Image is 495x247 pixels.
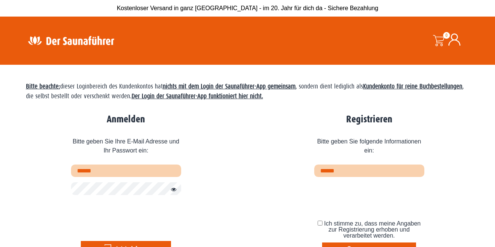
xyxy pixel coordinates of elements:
span: Bitte beachte: [26,83,60,90]
span: dieser Loginbereich des Kundenkontos hat , sondern dient lediglich als , die selbst bestellt oder... [26,83,464,100]
span: Bitte geben Sie Ihre E-Mail Adresse und Ihr Passwort ein: [71,131,181,165]
input: Ich stimme zu, dass meine Angaben zur Registrierung erhoben und verarbeitet werden. [318,221,322,226]
strong: nichts mit dem Login der Saunaführer-App gemeinsam [163,83,295,90]
span: Kostenloser Versand in ganz [GEOGRAPHIC_DATA] - im 20. Jahr für dich da - Sichere Bezahlung [117,5,378,11]
h2: Registrieren [314,114,424,125]
span: Bitte geben Sie folgende Informationen ein: [314,131,424,165]
span: Ich stimme zu, dass meine Angaben zur Registrierung erhoben und verarbeitet werden. [324,220,421,239]
span: 0 [443,32,450,39]
strong: Kundenkonto für reine Buchbestellungen [363,83,462,90]
button: Passwort anzeigen [167,185,177,194]
iframe: reCAPTCHA [71,201,185,230]
strong: Der Login der Saunaführer-App funktioniert hier nicht. [132,93,263,100]
h2: Anmelden [71,114,181,125]
iframe: reCAPTCHA [314,182,428,212]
